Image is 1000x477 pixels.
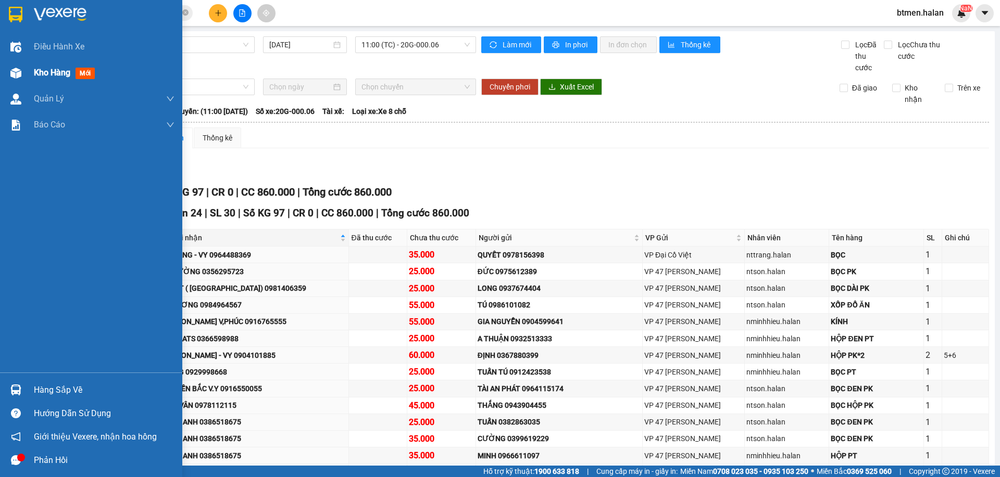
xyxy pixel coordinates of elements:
[236,186,239,198] span: |
[409,248,474,261] div: 35.000
[409,416,474,429] div: 25.000
[10,384,21,395] img: warehouse-icon
[205,207,207,219] span: |
[483,466,579,477] span: Hỗ trợ kỹ thuật:
[980,8,990,18] span: caret-down
[829,229,924,247] th: Tên hàng
[166,121,174,129] span: down
[161,350,346,361] div: [PERSON_NAME] - VY 0904101885
[831,249,922,261] div: BỌC
[746,316,828,327] div: nminhhieu.halan
[161,366,346,378] div: GIANG 0929998668
[409,349,474,362] div: 60.000
[668,41,677,49] span: bar-chart
[746,249,828,261] div: nttrang.halan
[544,36,597,53] button: printerIn phơi
[644,416,743,428] div: VP 47 [PERSON_NAME]
[643,263,745,280] td: VP 47 Trần Khát Chân
[681,39,712,50] span: Thống kê
[210,207,235,219] span: SL 30
[600,36,657,53] button: In đơn chọn
[643,347,745,364] td: VP 47 Trần Khát Chân
[953,82,984,94] span: Trên xe
[478,249,641,261] div: QUYẾT 0978156398
[926,399,940,412] div: 1
[161,316,346,327] div: [PERSON_NAME] V,PHÚC 0916765555
[942,229,989,247] th: Ghi chú
[211,186,233,198] span: CR 0
[381,207,469,219] span: Tổng cước 860.000
[478,433,641,444] div: CƯỜNG 0399619229
[831,450,922,461] div: HỘP PT
[269,81,331,93] input: Chọn ngày
[644,266,743,277] div: VP 47 [PERSON_NAME]
[924,229,942,247] th: SL
[680,466,808,477] span: Miền Nam
[481,36,541,53] button: syncLàm mới
[297,186,300,198] span: |
[478,316,641,327] div: GIA NGUYỄN 0904599641
[644,333,743,344] div: VP 47 [PERSON_NAME]
[13,71,155,106] b: GỬI : VP [GEOGRAPHIC_DATA]
[76,68,95,79] span: mới
[645,232,734,243] span: VP Gửi
[644,282,743,294] div: VP 47 [PERSON_NAME]
[643,297,745,314] td: VP 47 Trần Khát Chân
[643,330,745,347] td: VP 47 Trần Khát Chân
[269,39,331,50] input: 15/08/2025
[161,399,346,411] div: HỮU VÂN 0978112115
[409,382,474,395] div: 25.000
[831,433,922,444] div: BỌC ĐEN PK
[34,406,174,421] div: Hướng dẫn sử dụng
[349,229,407,247] th: Đã thu cước
[10,94,21,105] img: warehouse-icon
[361,37,470,53] span: 11:00 (TC) - 20G-000.06
[831,316,922,327] div: KÍNH
[926,349,940,362] div: 2
[831,383,922,394] div: BỌC ĐEN PK
[321,207,373,219] span: CC 860.000
[233,4,252,22] button: file-add
[478,282,641,294] div: LONG 0937674404
[831,282,922,294] div: BỌC DÀI PK
[926,248,940,261] div: 1
[182,8,189,18] span: close-circle
[161,433,346,444] div: LONG ANH 0386518675
[644,249,743,261] div: VP Đại Cồ Việt
[478,333,641,344] div: A THUẬN 0932513333
[851,39,883,73] span: Lọc Đã thu cước
[746,299,828,311] div: ntson.halan
[644,366,743,378] div: VP 47 [PERSON_NAME]
[540,79,602,95] button: downloadXuất Excel
[831,350,922,361] div: HỘP PK*2
[926,449,940,462] div: 1
[209,4,227,22] button: plus
[376,207,379,219] span: |
[643,314,745,330] td: VP 47 Trần Khát Chân
[831,333,922,344] div: HỘP ĐEN PT
[409,365,474,378] div: 25.000
[644,399,743,411] div: VP 47 [PERSON_NAME]
[9,7,22,22] img: logo-vxr
[241,186,295,198] span: CC 860.000
[644,316,743,327] div: VP 47 [PERSON_NAME]
[659,36,720,53] button: bar-chartThống kê
[409,282,474,295] div: 25.000
[746,333,828,344] div: nminhhieu.halan
[548,83,556,92] span: download
[811,469,814,473] span: ⚪️
[746,266,828,277] div: ntson.halan
[746,450,828,461] div: nminhhieu.halan
[161,266,346,277] div: A TRƯỜNG 0356295723
[34,453,174,468] div: Phản hồi
[478,350,641,361] div: ĐỊNH 0367880399
[479,232,632,243] span: Người gửi
[409,399,474,412] div: 45.000
[262,9,270,17] span: aim
[643,447,745,464] td: VP 47 Trần Khát Chân
[643,364,745,380] td: VP 47 Trần Khát Chân
[644,299,743,311] div: VP 47 [PERSON_NAME]
[899,466,901,477] span: |
[746,416,828,428] div: ntson.halan
[643,397,745,414] td: VP 47 Trần Khát Chân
